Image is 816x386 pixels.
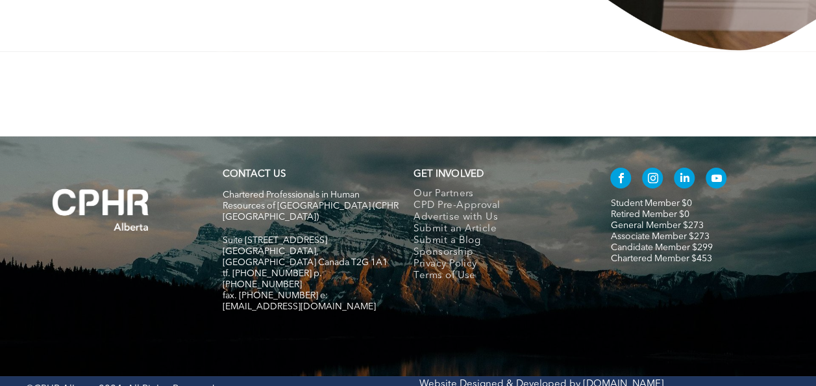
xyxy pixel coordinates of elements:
[414,270,584,282] a: Terms of Use
[674,168,695,192] a: linkedin
[223,236,327,245] span: Suite [STREET_ADDRESS]
[414,188,584,200] a: Our Partners
[223,190,399,222] span: Chartered Professionals in Human Resources of [GEOGRAPHIC_DATA] (CPHR [GEOGRAPHIC_DATA])
[610,232,709,241] a: Associate Member $273
[414,247,584,259] a: Sponsorship
[610,254,711,263] a: Chartered Member $453
[610,168,631,192] a: facebook
[414,224,584,235] a: Submit an Article
[414,259,584,270] a: Privacy Policy
[223,269,322,289] span: tf. [PHONE_NUMBER] p. [PHONE_NUMBER]
[610,199,691,208] a: Student Member $0
[642,168,663,192] a: instagram
[223,170,286,179] a: CONTACT US
[223,247,388,267] span: [GEOGRAPHIC_DATA], [GEOGRAPHIC_DATA] Canada T2G 1A1
[414,235,584,247] a: Submit a Blog
[414,170,483,179] span: GET INVOLVED
[610,221,703,230] a: General Member $273
[223,291,376,311] span: fax. [PHONE_NUMBER] e:[EMAIL_ADDRESS][DOMAIN_NAME]
[26,162,175,257] img: A white background with a few lines on it
[610,210,689,219] a: Retired Member $0
[414,200,584,212] a: CPD Pre-Approval
[706,168,726,192] a: youtube
[610,243,712,252] a: Candidate Member $299
[414,212,584,224] a: Advertise with Us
